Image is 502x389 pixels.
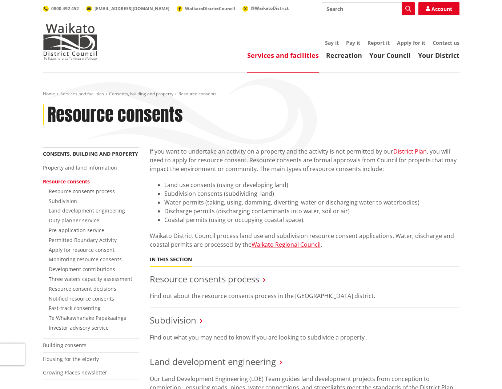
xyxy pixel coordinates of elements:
a: Recreation [326,51,362,60]
a: Waikato Regional Council [252,241,321,249]
span: [EMAIL_ADDRESS][DOMAIN_NAME] [95,5,169,12]
img: Waikato District Council - Te Kaunihera aa Takiwaa o Waikato [43,23,97,60]
li: Water permits (taking, using, damming, diverting water or discharging water to waterbodies)​ [164,198,459,207]
a: Contact us [433,39,459,46]
a: Permitted Boundary Activity [49,237,117,243]
p: Waikato District Council process land use and subdivision resource consent applications. Water, d... [150,231,459,249]
li: Discharge permits (discharging contaminants into water, soil or air)​ [164,207,459,215]
input: Search input [322,2,415,15]
a: Your Council [369,51,411,60]
a: Three waters capacity assessment [49,275,132,282]
a: Housing for the elderly [43,356,99,362]
a: Subdivision [150,314,196,326]
a: Services and facilities [247,51,319,60]
a: Resource consents process [49,188,115,195]
a: Subdivision [49,198,77,205]
a: Fast-track consenting [49,305,101,311]
a: Report it [368,39,390,46]
a: Resource consents [43,178,90,185]
a: Consents, building and property [109,91,173,97]
a: [EMAIL_ADDRESS][DOMAIN_NAME] [86,5,169,12]
a: Investor advisory service [49,324,109,331]
a: Consents, building and property [43,150,138,157]
span: 0800 492 452 [51,5,79,12]
a: Building consents [43,342,87,349]
a: Resource consents process [150,273,259,285]
a: 0800 492 452 [43,5,79,12]
a: Account [418,2,459,15]
span: Resource consents [178,91,217,97]
h5: In this section [150,257,192,263]
a: Land development engineering [49,207,125,214]
a: Your District [418,51,459,60]
p: Find out what you may need to know if you are looking to subdivide a property . [150,333,459,342]
a: Duty planner service [49,217,99,224]
a: Growing Places newsletter [43,369,107,376]
a: Pay it [346,39,360,46]
p: Find out about the resource consents process in the [GEOGRAPHIC_DATA] district. [150,291,459,300]
a: District Plan [393,147,427,155]
a: Apply for it [397,39,425,46]
li: Land use consents (using or developing land)​ [164,180,459,189]
a: Development contributions [49,266,115,273]
li: Subdivision consents (subdividing land)​ [164,189,459,198]
a: @WaikatoDistrict [242,5,289,11]
nav: breadcrumb [43,91,459,97]
a: Land development engineering [150,356,276,368]
h1: Resource consents [48,104,183,126]
a: Pre-application service [49,227,104,234]
a: Resource consent decisions [49,285,116,292]
a: Property and land information [43,164,117,171]
a: Say it [325,39,339,46]
a: Te Whakawhanake Papakaainga [49,314,126,321]
a: Monitoring resource consents [49,256,122,263]
span: @WaikatoDistrict [251,5,289,11]
p: If you want to undertake an activity on a property and the activity is not permitted by our , you... [150,147,459,173]
a: Notified resource consents [49,295,114,302]
a: Services and facilities [60,91,104,97]
a: WaikatoDistrictCouncil [177,5,235,12]
a: Home [43,91,55,97]
a: Apply for resource consent [49,246,115,253]
span: WaikatoDistrictCouncil [185,5,235,12]
li: Coastal permits (using or occupying coastal space).​ [164,215,459,224]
